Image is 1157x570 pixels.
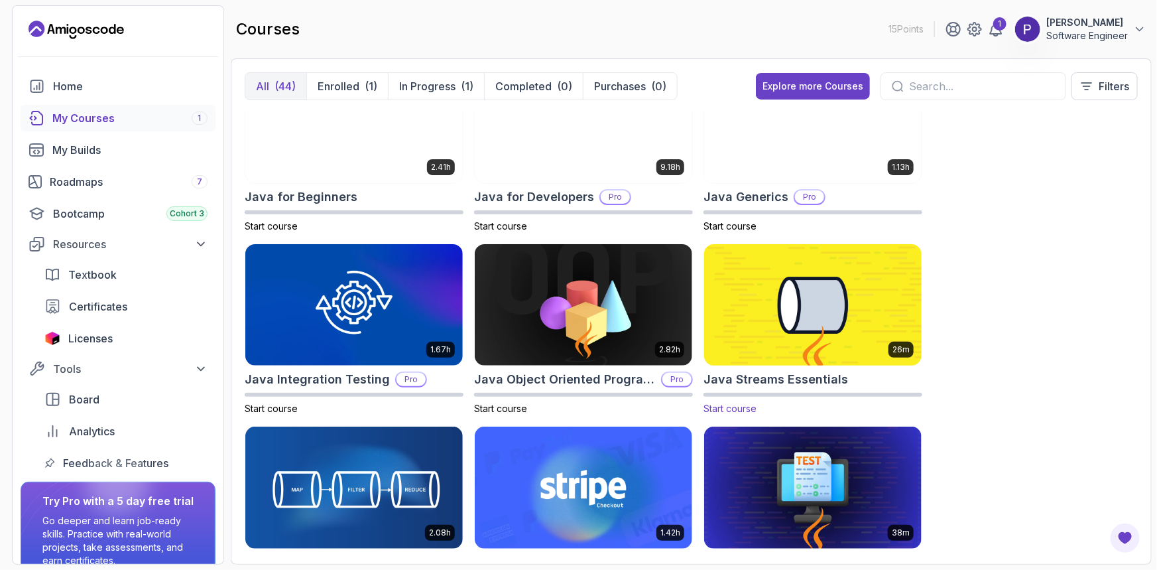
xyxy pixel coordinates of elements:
[703,370,848,389] h2: Java Streams Essentials
[53,206,208,222] div: Bootcamp
[461,78,473,94] div: (1)
[1046,29,1128,42] p: Software Engineer
[365,78,377,94] div: (1)
[660,528,680,538] p: 1.42h
[594,78,646,94] p: Purchases
[475,61,692,183] img: Java for Developers card
[601,190,630,204] p: Pro
[197,177,202,187] span: 7
[909,78,1055,94] input: Search...
[52,110,208,126] div: My Courses
[484,73,583,100] button: Completed(0)
[53,361,208,377] div: Tools
[69,299,127,315] span: Certificates
[474,370,656,389] h2: Java Object Oriented Programming
[431,162,451,173] p: 2.41h
[651,78,666,94] div: (0)
[557,78,572,94] div: (0)
[245,188,357,206] h2: Java for Beginners
[245,220,298,232] span: Start course
[703,188,788,206] h2: Java Generics
[21,105,215,131] a: courses
[659,344,680,355] p: 2.82h
[699,241,927,369] img: Java Streams Essentials card
[68,330,113,346] span: Licenses
[53,78,208,94] div: Home
[388,73,484,100] button: In Progress(1)
[198,113,202,123] span: 1
[53,236,208,252] div: Resources
[29,19,124,40] a: Landing page
[170,208,204,219] span: Cohort 3
[236,19,300,40] h2: courses
[892,162,910,173] p: 1.13h
[245,370,390,389] h2: Java Integration Testing
[703,403,757,414] span: Start course
[68,267,117,283] span: Textbook
[703,220,757,232] span: Start course
[795,190,824,204] p: Pro
[21,73,215,100] a: home
[318,78,359,94] p: Enrolled
[36,293,215,320] a: certificates
[704,427,922,549] img: Java Unit Testing Essentials card
[892,344,910,355] p: 26m
[21,169,215,195] a: roadmaps
[69,392,99,407] span: Board
[306,73,388,100] button: Enrolled(1)
[1071,72,1138,100] button: Filters
[475,427,692,549] img: Stripe Checkout card
[583,73,677,100] button: Purchases(0)
[756,73,870,100] button: Explore more Courses
[256,78,269,94] p: All
[396,373,426,386] p: Pro
[429,528,451,538] p: 2.08h
[1014,16,1146,42] button: user profile image[PERSON_NAME]Software Engineer
[245,61,463,183] img: Java for Beginners card
[44,332,60,345] img: jetbrains icon
[888,23,924,36] p: 15 Points
[50,174,208,190] div: Roadmaps
[36,418,215,445] a: analytics
[892,528,910,538] p: 38m
[1109,522,1141,554] button: Open Feedback Button
[274,78,296,94] div: (44)
[993,17,1006,31] div: 1
[474,188,594,206] h2: Java for Developers
[36,261,215,288] a: textbook
[245,403,298,414] span: Start course
[21,232,215,256] button: Resources
[475,244,692,366] img: Java Object Oriented Programming card
[662,373,692,386] p: Pro
[495,78,552,94] p: Completed
[42,514,194,567] p: Go deeper and learn job-ready skills. Practice with real-world projects, take assessments, and ea...
[63,455,168,471] span: Feedback & Features
[474,403,527,414] span: Start course
[474,220,527,232] span: Start course
[36,325,215,352] a: licenses
[69,423,115,439] span: Analytics
[660,162,680,173] p: 9.18h
[1046,16,1128,29] p: [PERSON_NAME]
[1015,17,1040,42] img: user profile image
[399,78,456,94] p: In Progress
[704,61,922,183] img: Java Generics card
[1099,78,1129,94] p: Filters
[21,137,215,163] a: builds
[988,21,1004,37] a: 1
[36,450,215,476] a: feedback
[21,200,215,227] a: bootcamp
[245,244,463,366] img: Java Integration Testing card
[245,427,463,549] img: Java Streams card
[762,80,863,93] div: Explore more Courses
[245,73,306,100] button: All(44)
[430,344,451,355] p: 1.67h
[36,386,215,413] a: board
[52,142,208,158] div: My Builds
[21,357,215,381] button: Tools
